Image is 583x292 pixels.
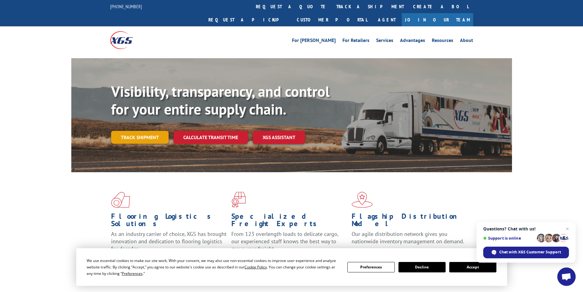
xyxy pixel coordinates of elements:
[231,192,246,208] img: xgs-icon-focused-on-flooring-red
[111,213,227,230] h1: Flooring Logistics Solutions
[449,262,496,272] button: Accept
[400,38,425,45] a: Advantages
[398,262,446,272] button: Decline
[352,213,467,230] h1: Flagship Distribution Model
[483,236,535,241] span: Support is online
[499,249,561,255] span: Chat with XGS Customer Support
[372,13,402,26] a: Agent
[110,3,142,9] a: [PHONE_NUMBER]
[557,267,576,286] a: Open chat
[342,38,369,45] a: For Retailers
[347,262,394,272] button: Preferences
[87,257,340,277] div: We use essential cookies to make our site work. With your consent, we may also use non-essential ...
[352,192,373,208] img: xgs-icon-flagship-distribution-model-red
[245,264,267,270] span: Cookie Policy
[231,213,347,230] h1: Specialized Freight Experts
[76,248,507,286] div: Cookie Consent Prompt
[122,271,143,276] span: Preferences
[402,13,473,26] a: Join Our Team
[231,230,347,258] p: From 123 overlength loads to delicate cargo, our experienced staff knows the best way to move you...
[352,230,464,245] span: Our agile distribution network gives you nationwide inventory management on demand.
[292,38,336,45] a: For [PERSON_NAME]
[111,82,330,119] b: Visibility, transparency, and control for your entire supply chain.
[376,38,393,45] a: Services
[460,38,473,45] a: About
[483,247,569,258] span: Chat with XGS Customer Support
[111,131,169,144] a: Track shipment
[483,226,569,231] span: Questions? Chat with us!
[174,131,248,144] a: Calculate transit time
[253,131,305,144] a: XGS ASSISTANT
[204,13,292,26] a: Request a pickup
[111,230,226,252] span: As an industry carrier of choice, XGS has brought innovation and dedication to flooring logistics...
[292,13,372,26] a: Customer Portal
[432,38,453,45] a: Resources
[111,192,130,208] img: xgs-icon-total-supply-chain-intelligence-red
